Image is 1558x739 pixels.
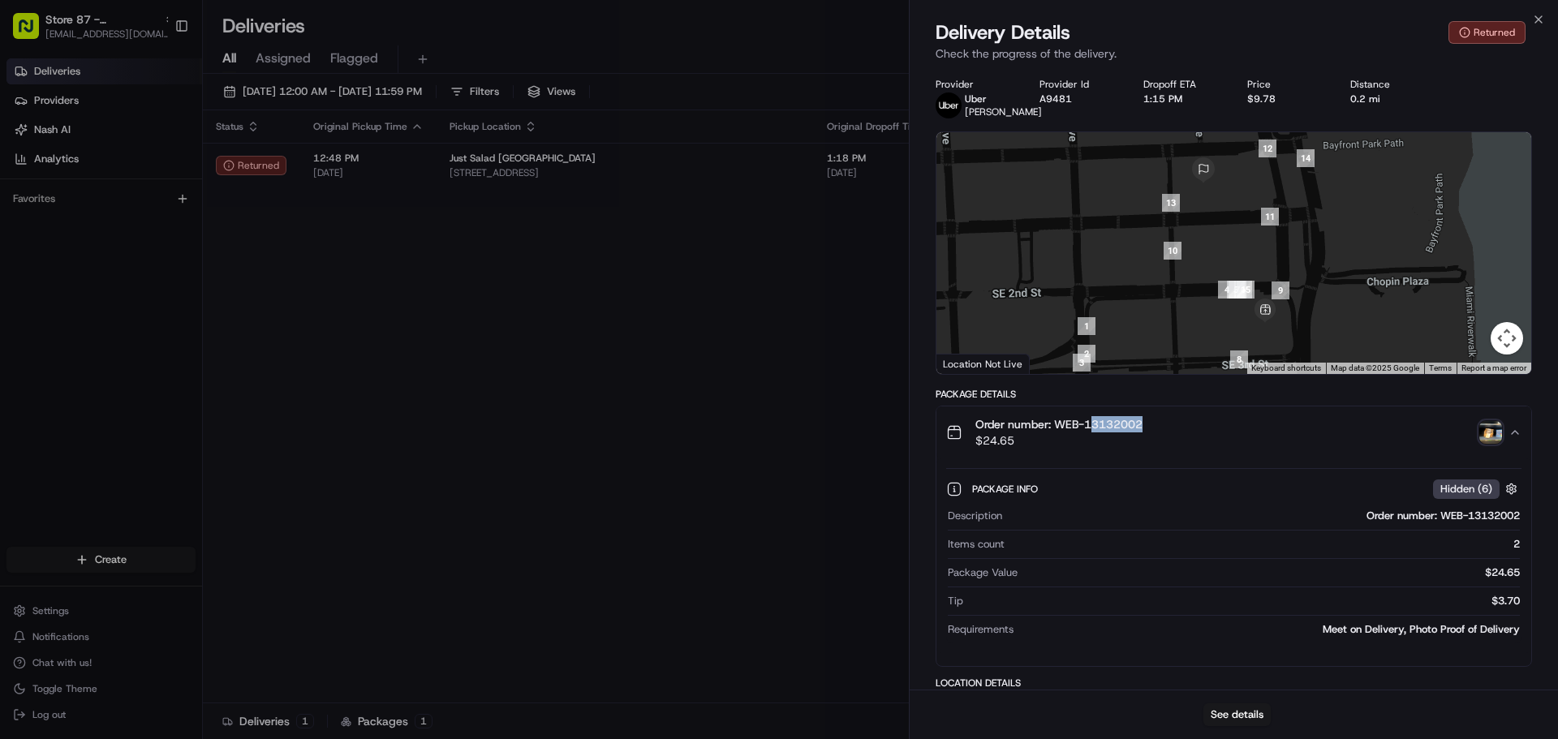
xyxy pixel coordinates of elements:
[1020,622,1520,637] div: Meet on Delivery, Photo Proof of Delivery
[1350,78,1428,91] div: Distance
[1491,322,1523,354] button: Map camera controls
[42,105,268,122] input: Clear
[1073,354,1091,372] div: 3
[1440,482,1492,496] span: Hidden ( 6 )
[1164,242,1181,260] div: 10
[1203,703,1271,726] button: See details
[16,16,49,49] img: Nash
[1230,350,1248,368] div: 8
[1011,537,1520,552] div: 2
[73,171,223,184] div: We're available if you need us!
[972,483,1041,496] span: Package Info
[1218,281,1236,299] div: 4
[62,251,139,264] span: 10 minutes ago
[940,353,994,374] img: Google
[1247,78,1325,91] div: Price
[16,364,29,377] div: 📗
[1237,281,1255,299] div: 15
[1261,208,1279,226] div: 11
[1350,92,1428,105] div: 0.2 mi
[73,155,266,171] div: Start new chat
[975,432,1143,449] span: $24.65
[948,565,1018,580] span: Package Value
[948,509,1002,523] span: Description
[975,416,1143,432] span: Order number: WEB-13132002
[936,458,1531,666] div: Order number: WEB-13132002$24.65photo_proof_of_delivery image
[50,295,131,308] span: [PERSON_NAME]
[1039,78,1117,91] div: Provider Id
[1039,92,1072,105] button: A9481
[1009,509,1520,523] div: Order number: WEB-13132002
[34,155,63,184] img: 1755196953914-cd9d9cba-b7f7-46ee-b6f5-75ff69acacf5
[54,251,59,264] span: •
[1143,92,1221,105] div: 1:15 PM
[936,78,1014,91] div: Provider
[1259,140,1276,157] div: 12
[1331,363,1419,372] span: Map data ©2025 Google
[936,45,1532,62] p: Check the progress of the delivery.
[936,19,1070,45] span: Delivery Details
[965,105,1042,118] span: [PERSON_NAME]
[1272,281,1289,299] div: 9
[1143,78,1221,91] div: Dropoff ETA
[948,537,1005,552] span: Items count
[948,594,963,608] span: Tip
[1251,363,1321,374] button: Keyboard shortcuts
[1429,363,1452,372] a: Terms
[970,594,1520,608] div: $3.70
[936,388,1532,401] div: Package Details
[1078,345,1095,363] div: 2
[1297,149,1315,167] div: 14
[1247,92,1325,105] div: $9.78
[1078,317,1095,335] div: 1
[1448,21,1526,44] button: Returned
[32,363,124,379] span: Knowledge Base
[16,211,104,224] div: Past conversations
[252,208,295,227] button: See all
[16,65,295,91] p: Welcome 👋
[161,402,196,415] span: Pylon
[10,356,131,385] a: 📗Knowledge Base
[936,406,1531,458] button: Order number: WEB-13132002$24.65photo_proof_of_delivery image
[936,677,1532,690] div: Location Details
[936,92,962,118] img: uber-new-logo.jpeg
[137,364,150,377] div: 💻
[276,160,295,179] button: Start new chat
[936,354,1030,374] div: Location Not Live
[153,363,260,379] span: API Documentation
[131,356,267,385] a: 💻API Documentation
[940,353,994,374] a: Open this area in Google Maps (opens a new window)
[1479,421,1502,444] img: photo_proof_of_delivery image
[1461,363,1526,372] a: Report a map error
[1433,479,1521,499] button: Hidden (6)
[114,402,196,415] a: Powered byPylon
[965,92,987,105] span: Uber
[1162,194,1180,212] div: 13
[135,295,140,308] span: •
[1024,565,1520,580] div: $24.65
[1227,281,1245,299] div: 5
[16,155,45,184] img: 1736555255976-a54dd68f-1ca7-489b-9aae-adbdc363a1c4
[16,280,42,306] img: Liam S.
[948,622,1014,637] span: Requirements
[1229,281,1246,299] div: 7
[144,295,177,308] span: [DATE]
[32,296,45,309] img: 1736555255976-a54dd68f-1ca7-489b-9aae-adbdc363a1c4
